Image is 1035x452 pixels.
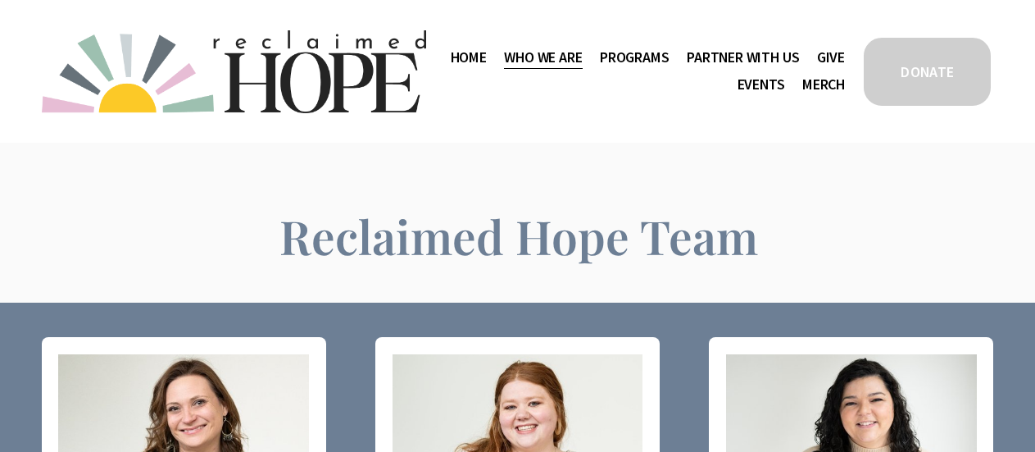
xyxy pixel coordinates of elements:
span: Programs [600,46,670,70]
a: Merch [802,71,845,98]
a: DONATE [861,35,993,108]
a: Give [817,45,845,71]
a: folder dropdown [504,45,582,71]
span: Reclaimed Hope Team [279,204,758,267]
img: Reclaimed Hope Initiative [42,30,426,113]
a: folder dropdown [687,45,799,71]
a: Events [738,71,785,98]
span: Who We Are [504,46,582,70]
a: folder dropdown [600,45,670,71]
a: Home [451,45,487,71]
span: Partner With Us [687,46,799,70]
